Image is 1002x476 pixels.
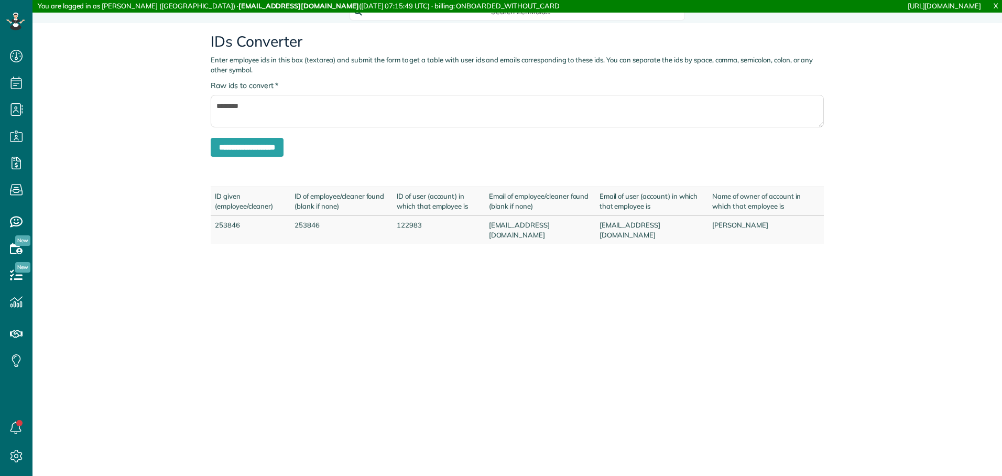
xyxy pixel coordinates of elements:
span: New [15,262,30,273]
td: [EMAIL_ADDRESS][DOMAIN_NAME] [485,215,595,244]
td: 253846 [290,215,393,244]
td: ID given (employee/cleaner) [211,187,290,216]
a: [URL][DOMAIN_NAME] [908,2,981,10]
span: New [15,235,30,246]
td: 122983 [393,215,485,244]
h2: IDs Converter [211,34,824,50]
label: Raw ids to convert [211,80,278,91]
td: 253846 [211,215,290,244]
td: ID of user (account) in which that employee is [393,187,485,216]
td: [PERSON_NAME] [708,215,824,244]
td: Email of employee/cleaner found (blank if none) [485,187,595,216]
p: Enter employee ids in this box (textarea) and submit the form to get a table with user ids and em... [211,55,824,75]
td: [EMAIL_ADDRESS][DOMAIN_NAME] [595,215,709,244]
td: Email of user (account) in which that employee is [595,187,709,216]
td: Name of owner of account in which that employee is [708,187,824,216]
strong: [EMAIL_ADDRESS][DOMAIN_NAME] [238,2,359,10]
td: ID of employee/cleaner found (blank if none) [290,187,393,216]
